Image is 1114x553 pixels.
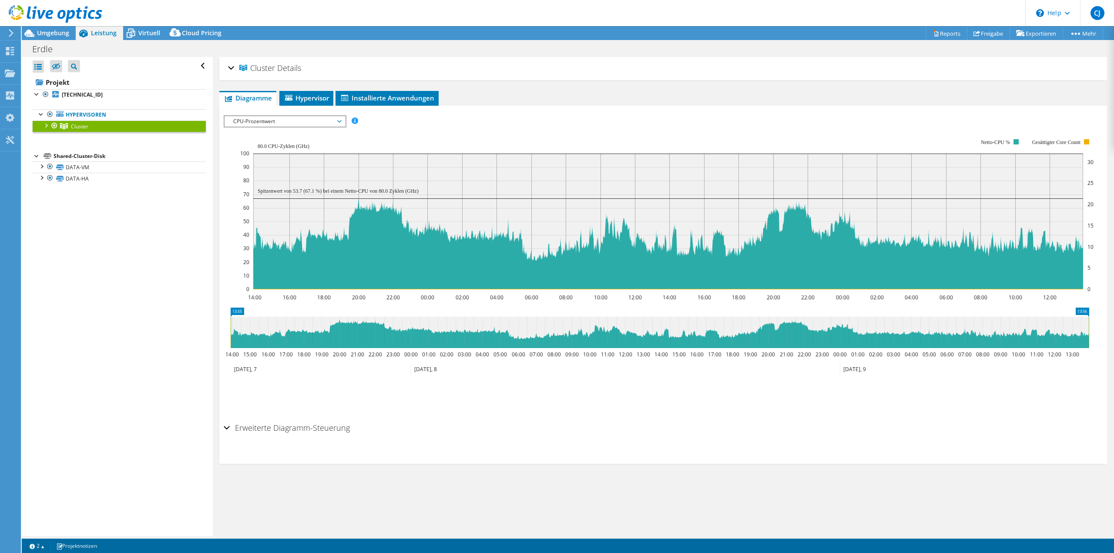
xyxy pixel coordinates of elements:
text: 04:00 [490,294,503,301]
b: [TECHNICAL_ID] [62,91,103,98]
span: Diagramme [224,94,272,102]
text: 04:00 [905,294,918,301]
span: Cloud Pricing [182,29,221,37]
text: 22:00 [798,351,811,358]
text: 18:00 [732,294,745,301]
text: 20 [1087,201,1094,208]
text: 15:00 [243,351,257,358]
text: 08:00 [974,294,987,301]
text: 12:00 [628,294,642,301]
text: 5 [1087,264,1091,271]
span: Details [277,63,301,73]
text: 06:00 [940,351,954,358]
text: 10:00 [583,351,597,358]
text: 10:00 [1009,294,1022,301]
text: 10:00 [1012,351,1025,358]
text: 17:00 [708,351,721,358]
text: 70 [243,191,249,198]
text: 12:00 [1043,294,1057,301]
text: 25 [1087,179,1094,187]
a: Projektnotizen [50,540,103,551]
text: 21:00 [780,351,793,358]
text: 05:00 [923,351,936,358]
span: Leistung [91,29,117,37]
text: 01:00 [851,351,865,358]
text: 80.0 CPU-Zyklen (GHz) [258,143,309,149]
text: 0 [246,285,249,293]
text: 16:00 [262,351,275,358]
text: 21:00 [351,351,364,358]
text: 02:00 [440,351,453,358]
text: 06:00 [525,294,538,301]
text: 02:00 [456,294,469,301]
text: 03:00 [887,351,900,358]
text: 50 [243,218,249,225]
text: 15:00 [672,351,686,358]
text: 00:00 [833,351,847,358]
text: 18:00 [726,351,739,358]
text: 30 [1087,158,1094,166]
span: CPU-Prozentwert [229,116,341,127]
a: DATA-HA [33,173,206,184]
text: 90 [243,163,249,171]
span: Hypervisor [284,94,329,102]
svg: \n [1036,9,1044,17]
span: Virtuell [138,29,160,37]
text: Gesättigter Core Count [1032,139,1081,145]
a: [TECHNICAL_ID] [33,89,206,101]
text: 100 [240,150,249,157]
text: 04:00 [476,351,489,358]
text: 23:00 [386,351,400,358]
text: 12:00 [619,351,632,358]
text: 13:00 [1066,351,1079,358]
text: 12:00 [1048,351,1061,358]
text: 20:00 [762,351,775,358]
text: 16:00 [690,351,704,358]
text: 14:00 [663,294,676,301]
text: 18:00 [317,294,331,301]
text: 19:00 [315,351,329,358]
div: Shared-Cluster-Disk [54,151,206,161]
text: 06:00 [512,351,525,358]
text: 20 [243,258,249,266]
text: 06:00 [940,294,953,301]
text: 23:00 [815,351,829,358]
span: Cluster [71,123,88,130]
h1: Erdle [28,44,66,54]
text: 19:00 [744,351,757,358]
text: 00:00 [404,351,418,358]
text: 17:00 [279,351,293,358]
text: 09:00 [994,351,1007,358]
text: 60 [243,204,249,211]
text: 40 [243,231,249,238]
text: 07:00 [530,351,543,358]
text: 07:00 [958,351,972,358]
text: 10 [243,272,249,279]
text: 13:00 [637,351,650,358]
a: DATA-VM [33,161,206,173]
h2: Erweiterte Diagramm-Steuerung [224,419,350,436]
text: 08:00 [976,351,990,358]
text: 20:00 [767,294,780,301]
text: Netto-CPU % [981,139,1010,145]
text: 14:00 [654,351,668,358]
text: 04:00 [905,351,918,358]
text: 16:00 [283,294,296,301]
text: 10:00 [594,294,607,301]
a: Exportieren [1010,27,1063,40]
text: 09:00 [565,351,579,358]
text: 00:00 [421,294,434,301]
text: 16:00 [698,294,711,301]
span: Cluster [239,64,275,73]
text: Spitzenwert von 53.7 (67.1 %) bei einem Netto-CPU von 80.0 Zyklen (GHz) [258,188,419,194]
a: Reports [926,27,967,40]
text: 01:00 [422,351,436,358]
text: 80 [243,177,249,184]
text: 08:00 [559,294,573,301]
text: 18:00 [297,351,311,358]
span: Installierte Anwendungen [340,94,434,102]
text: 20:00 [352,294,366,301]
text: 10 [1087,243,1094,251]
text: 22:00 [801,294,815,301]
a: 2 [23,540,50,551]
